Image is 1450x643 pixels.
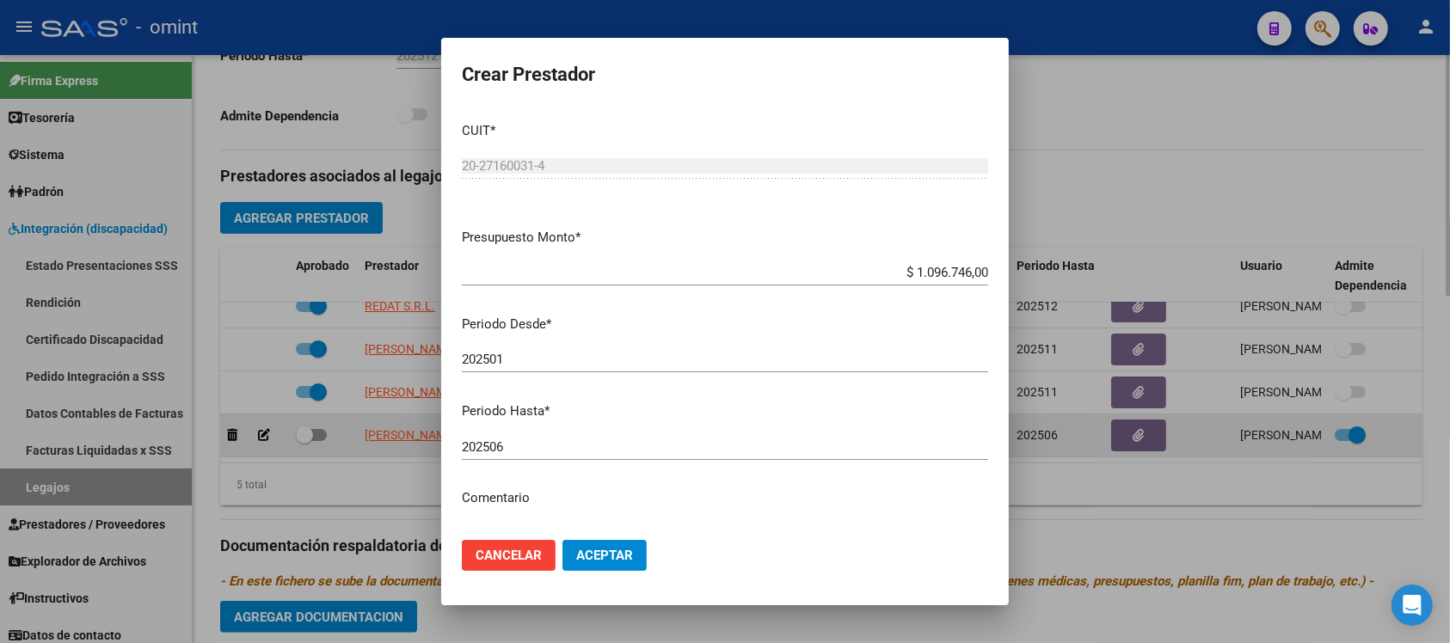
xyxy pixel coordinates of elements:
[462,488,988,508] p: Comentario
[462,121,988,141] p: CUIT
[462,58,988,91] h2: Crear Prestador
[462,228,988,248] p: Presupuesto Monto
[1392,585,1433,626] div: Open Intercom Messenger
[462,401,988,421] p: Periodo Hasta
[476,548,542,563] span: Cancelar
[462,315,988,334] p: Periodo Desde
[576,548,633,563] span: Aceptar
[462,540,556,571] button: Cancelar
[562,540,647,571] button: Aceptar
